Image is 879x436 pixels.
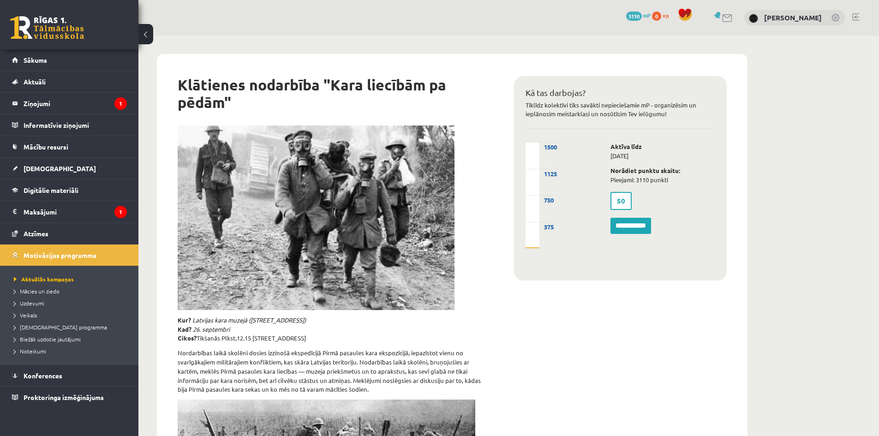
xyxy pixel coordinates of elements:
a: Informatīvie ziņojumi [12,114,127,136]
a: Proktoringa izmēģinājums [12,387,127,408]
strong: Kad? [178,325,191,333]
a: Motivācijas programma [12,245,127,266]
em: 26. septembrī [193,325,230,333]
p: Pieejami: 3110 punkti [610,166,715,185]
a: 0 xp [652,12,673,19]
span: Sākums [24,56,47,64]
span: 0 [652,12,661,21]
span: xp [663,12,669,19]
a: 3110 mP [626,12,651,19]
span: Atzīmes [24,229,48,238]
span: Proktoringa izmēģinājums [24,393,104,401]
div: 375 [526,222,556,232]
h2: Kā tas darbojas? [526,88,715,98]
a: Mācies un ziedo [14,287,129,295]
strong: Kur? [178,316,191,324]
a: [PERSON_NAME] [764,13,822,22]
a: Noteikumi [14,347,129,355]
a: [DEMOGRAPHIC_DATA] programma [14,323,129,331]
a: Konferences [12,365,127,386]
a: Biežāk uzdotie jautājumi [14,335,129,343]
a: Uzdevumi [14,299,129,307]
span: Aktuāli [24,78,46,86]
a: Aktuāli [12,71,127,92]
a: Digitālie materiāli [12,179,127,201]
span: Konferences [24,371,62,380]
span: Mācību resursi [24,143,68,151]
span: mP [643,12,651,19]
i: 1 [114,97,127,110]
span: [DEMOGRAPHIC_DATA] programma [14,323,107,331]
a: Aktuālās kampaņas [14,275,129,283]
a: Mācību resursi [12,136,127,157]
legend: Informatīvie ziņojumi [24,114,127,136]
strong: . [235,334,237,342]
p: Tiklīdz kolektīvi tiks savākti nepieciešamie mP - organizēsim un ieplānosim meistarklasi un nosūt... [526,101,715,119]
div: 1500 [526,142,559,152]
img: mlarge_41ca464a.jpg [178,125,454,310]
span: Uzdevumi [14,299,44,307]
a: Ziņojumi1 [12,93,127,114]
strong: Aktīva līdz [610,143,642,150]
span: Veikals [14,311,37,319]
strong: Norādiet punktu skaitu: [610,167,680,174]
span: Digitālie materiāli [24,186,78,194]
p: Nordarbības laikā skolēni dosies izzinošā ekspedīcijā Pirmā pasaules kara ekspozīcijā, iepazīstot... [178,348,486,394]
legend: Ziņojumi [24,93,127,114]
a: [DEMOGRAPHIC_DATA] [12,158,127,179]
label: 50 [610,192,632,210]
span: Aktuālās kampaņas [14,275,74,283]
em: Latvijas kara muzejā ([STREET_ADDRESS]) [192,316,306,324]
p: Tikšanās Plkst 12.15 [STREET_ADDRESS] [178,316,486,343]
span: 3110 [626,12,642,21]
a: Atzīmes [12,223,127,244]
span: [DEMOGRAPHIC_DATA] [24,164,96,173]
a: Sākums [12,49,127,71]
a: Maksājumi1 [12,201,127,222]
legend: Maksājumi [24,201,127,222]
h1: Klātienes nodarbība "Kara liecībām pa pēdām" [178,76,486,112]
div: 750 [526,195,556,205]
span: Biežāk uzdotie jautājumi [14,335,81,343]
a: Rīgas 1. Tālmācības vidusskola [10,16,84,39]
span: Noteikumi [14,347,46,355]
span: Motivācijas programma [24,251,96,259]
i: 1 [114,206,127,218]
a: Veikals [14,311,129,319]
div: 1125 [526,169,559,179]
span: Mācies un ziedo [14,287,60,295]
strong: Cikos? [178,334,197,342]
img: Ansis Eglājs [749,14,758,23]
p: [DATE] [610,142,715,161]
